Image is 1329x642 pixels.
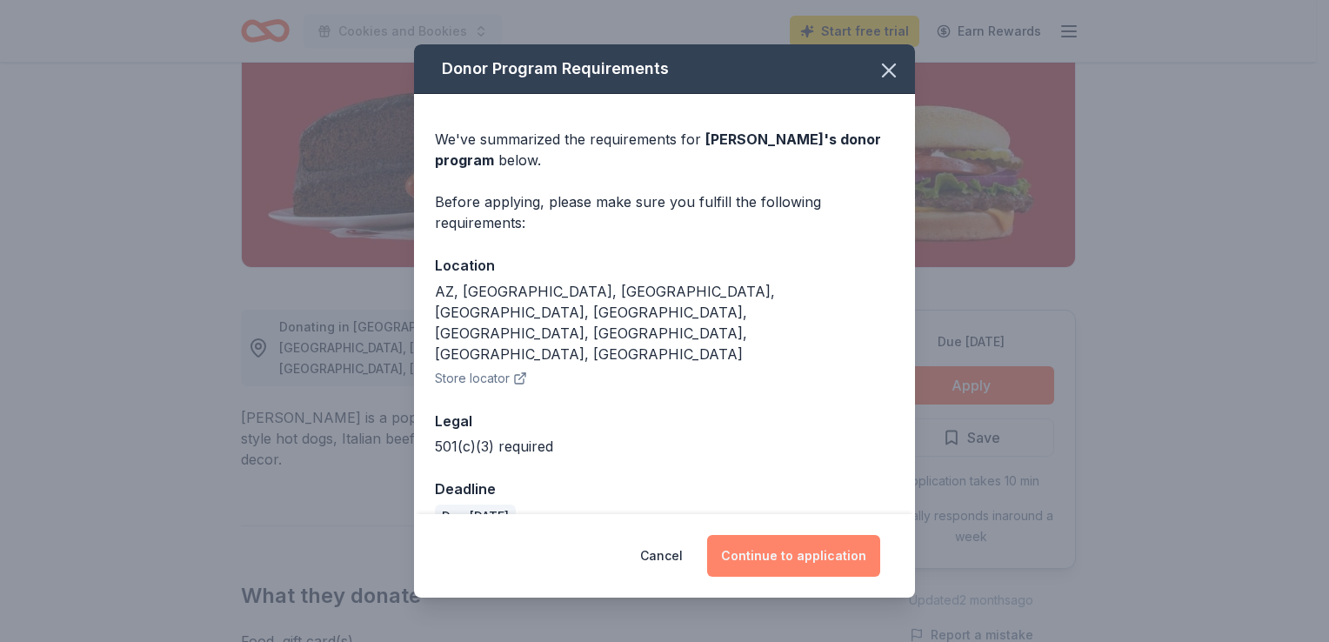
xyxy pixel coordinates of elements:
button: Cancel [640,535,683,577]
div: Deadline [435,478,894,500]
div: Legal [435,410,894,432]
button: Store locator [435,368,527,389]
div: Before applying, please make sure you fulfill the following requirements: [435,191,894,233]
div: We've summarized the requirements for below. [435,129,894,171]
div: Due [DATE] [435,505,516,529]
div: 501(c)(3) required [435,436,894,457]
div: AZ, [GEOGRAPHIC_DATA], [GEOGRAPHIC_DATA], [GEOGRAPHIC_DATA], [GEOGRAPHIC_DATA], [GEOGRAPHIC_DATA]... [435,281,894,364]
div: Location [435,254,894,277]
button: Continue to application [707,535,880,577]
div: Donor Program Requirements [414,44,915,94]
